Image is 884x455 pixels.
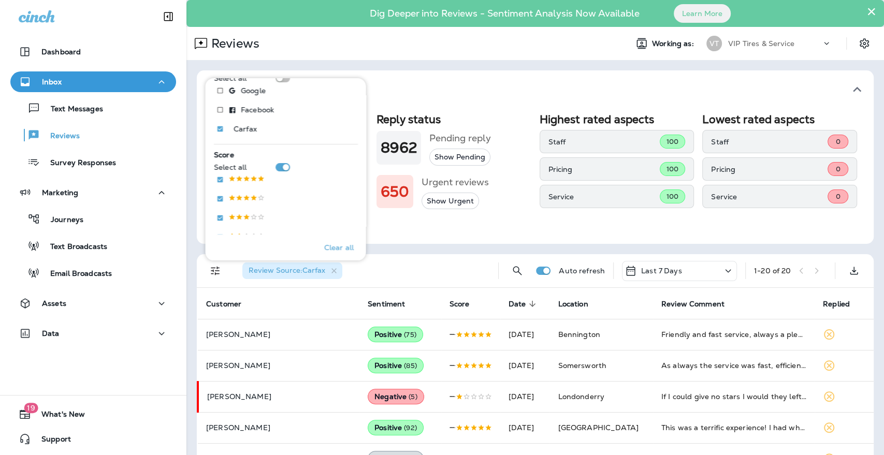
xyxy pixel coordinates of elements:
td: [DATE] [500,412,550,443]
span: Date [509,299,540,309]
button: Reviews [10,124,176,146]
span: Sentiment [368,300,405,309]
span: Date [509,300,526,309]
button: Collapse Sidebar [154,6,183,27]
div: SentimentWhat's This? [197,109,874,244]
button: Text Broadcasts [10,235,176,257]
button: Journeys [10,208,176,230]
p: Journeys [40,215,83,225]
span: What's New [31,410,85,422]
p: Last 7 Days [641,267,682,275]
span: Sentiment [368,299,418,309]
span: Score [213,150,234,159]
span: Somersworth [558,361,606,370]
span: Replied [823,300,850,309]
span: ( 75 ) [404,330,416,339]
button: Settings [855,34,874,53]
div: Friendly and fast service, always a pleasure going there. [661,329,806,340]
td: [DATE] [500,350,550,381]
p: Reviews [207,36,259,51]
button: Assets [10,293,176,314]
div: VT [706,36,722,51]
button: Inbox [10,71,176,92]
p: Text Messages [40,105,103,114]
p: Auto refresh [559,267,605,275]
div: Filters [205,72,366,260]
p: Google [240,86,265,95]
p: Service [548,193,660,201]
p: Survey Responses [40,158,116,168]
h1: 650 [381,183,409,200]
span: 0 [835,165,840,173]
p: Assets [42,299,66,307]
p: Text Broadcasts [40,242,107,252]
p: [PERSON_NAME] [206,423,351,432]
div: Review Source:Carfax [242,262,342,279]
button: Show Pending [429,149,490,166]
div: This was a terrific experience! I had what I thought was a slow leak. I called ahead, they schedu... [661,422,806,433]
div: 1 - 20 of 20 [754,267,791,275]
div: Positive [368,327,423,342]
span: Support [31,435,71,447]
p: Pricing [548,165,660,173]
p: VIP Tires & Service [728,39,794,48]
h1: 8962 [381,139,417,156]
button: Clear all [320,234,357,260]
span: Bennington [558,330,600,339]
td: [DATE] [500,381,550,412]
span: 19 [24,403,38,413]
p: Email Broadcasts [40,269,112,279]
p: Carfax [233,125,256,133]
button: SentimentWhat's This? [205,70,882,109]
p: Staff [548,138,660,146]
p: Staff [711,138,828,146]
span: Review Comment [661,300,724,309]
span: Customer [206,300,241,309]
button: Text Messages [10,97,176,119]
button: Survey Responses [10,151,176,173]
span: 100 [666,137,678,146]
button: Show Urgent [422,193,479,210]
span: Review Source : Carfax [249,266,325,275]
button: Learn More [674,4,731,23]
button: Search Reviews [507,260,528,281]
p: Clear all [324,243,353,252]
span: ( 5 ) [409,392,417,401]
p: Data [42,329,60,337]
button: Email Broadcasts [10,262,176,284]
button: Export as CSV [844,260,864,281]
div: As always the service was fast, efficient, reasonably priced and all done with a smile. I trust t... [661,360,806,371]
div: Positive [368,358,424,373]
span: [GEOGRAPHIC_DATA] [558,423,638,432]
p: Inbox [42,78,62,86]
p: Dig Deeper into Reviews - Sentiment Analysis Now Available [340,12,670,15]
button: Support [10,429,176,449]
span: 100 [666,192,678,201]
p: [PERSON_NAME] [206,361,351,370]
p: Service [711,193,828,201]
button: Data [10,323,176,344]
div: If I could give no stars I would they left my wife's windows down and got the sun shield stuck in... [661,391,806,402]
div: Negative [368,389,424,404]
span: Review Comment [661,299,738,309]
span: Score [450,299,483,309]
h2: Reply status [376,113,531,126]
td: [DATE] [500,319,550,350]
h2: Lowest rated aspects [702,113,857,126]
p: Dashboard [41,48,81,56]
span: Location [558,299,601,309]
h2: Highest rated aspects [540,113,694,126]
span: Working as: [652,39,696,48]
p: Select all [213,163,246,171]
h5: Pending reply [429,130,491,146]
span: Londonderry [558,392,604,401]
span: Score [450,300,470,309]
span: 0 [835,137,840,146]
button: Filters [205,260,226,281]
span: Replied [823,299,863,309]
p: [PERSON_NAME] [206,330,351,339]
p: Pricing [711,165,828,173]
span: ( 85 ) [404,361,417,370]
span: 100 [666,165,678,173]
span: ( 92 ) [404,423,417,432]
